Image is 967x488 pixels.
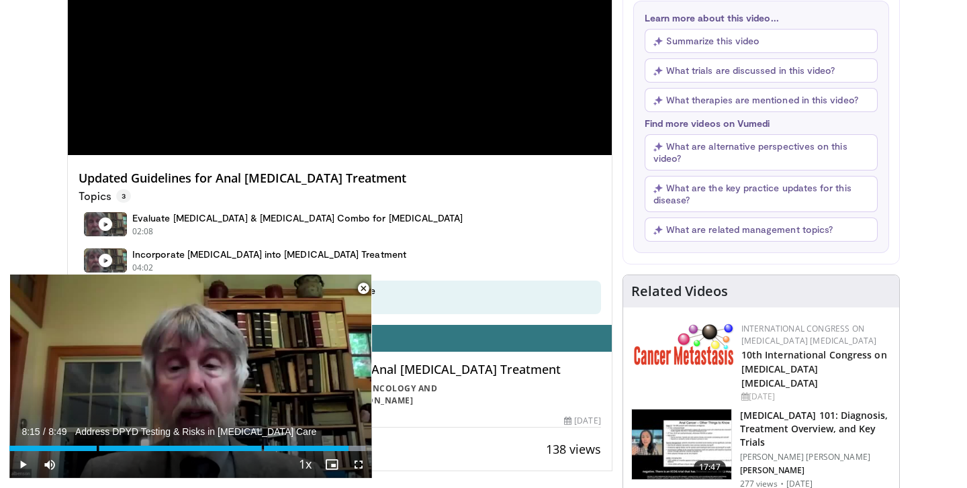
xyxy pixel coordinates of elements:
button: What are related management topics? [645,217,878,242]
button: What are alternative perspectives on this video? [645,134,878,170]
span: 138 views [546,441,601,457]
button: Summarize this video [645,29,878,53]
span: Address DPYD Testing & Risks in [MEDICAL_DATA] Care [75,426,316,438]
div: By FEATURING [235,383,600,407]
p: [PERSON_NAME] [740,465,891,476]
h3: [MEDICAL_DATA] 101: Diagnosis, Treatment Overview, and Key Trials [740,409,891,449]
p: Learn more about this video... [645,12,878,23]
h4: Updated Guidelines for Anal [MEDICAL_DATA] Treatment [235,362,600,377]
span: 17:47 [694,460,726,474]
h4: Evaluate [MEDICAL_DATA] & [MEDICAL_DATA] Combo for [MEDICAL_DATA] [132,212,463,224]
p: 02:08 [132,226,154,238]
button: Playback Rate [291,451,318,478]
a: 10th International Congress on [MEDICAL_DATA] [MEDICAL_DATA] [741,348,887,389]
div: Progress Bar [9,446,372,451]
span: 8:49 [48,426,66,437]
button: What trials are discussed in this video? [645,58,878,83]
button: What are the key practice updates for this disease? [645,176,878,212]
p: Find more videos on Vumedi [645,117,878,129]
span: 8:15 [21,426,40,437]
div: [DATE] [741,391,888,403]
div: [DATE] [564,415,600,427]
button: Play [9,451,36,478]
span: 3 [116,189,131,203]
button: Mute [36,451,63,478]
a: [PERSON_NAME] [342,395,414,406]
button: Enable picture-in-picture mode [318,451,345,478]
h4: Related Videos [631,283,728,299]
p: [PERSON_NAME] [PERSON_NAME] [740,452,891,462]
img: 6a3111b8-4dd9-4fab-b8f6-4ea2d10f2b9b.150x105_q85_crop-smart_upscale.jpg [632,409,731,479]
h4: Incorporate [MEDICAL_DATA] into [MEDICAL_DATA] Treatment [132,248,406,260]
span: / [43,426,46,437]
a: International Congress on [MEDICAL_DATA] [MEDICAL_DATA] [741,323,877,346]
p: Topics [79,189,131,203]
button: What therapies are mentioned in this video? [645,88,878,112]
button: Close [350,275,377,303]
p: 04:02 [132,262,154,274]
img: 6ff8bc22-9509-4454-a4f8-ac79dd3b8976.png.150x105_q85_autocrop_double_scale_upscale_version-0.2.png [634,323,735,365]
video-js: Video Player [9,275,372,479]
button: Fullscreen [345,451,372,478]
h4: Updated Guidelines for Anal [MEDICAL_DATA] Treatment [79,171,601,186]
